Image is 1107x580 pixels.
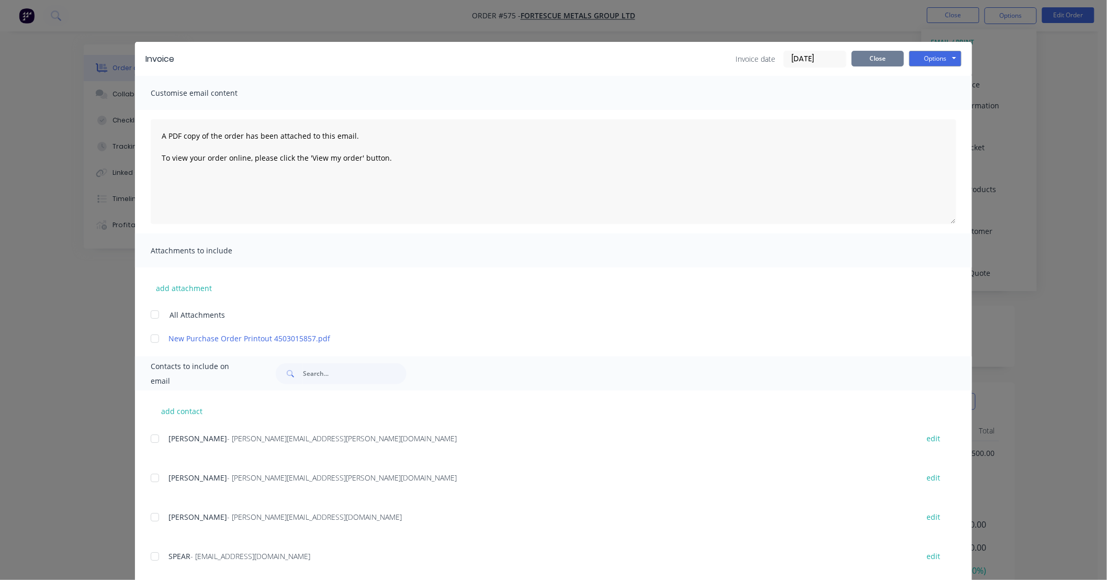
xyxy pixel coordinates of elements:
button: add contact [151,403,213,419]
button: Close [852,51,904,66]
button: Options [909,51,962,66]
span: [PERSON_NAME] [168,512,227,522]
span: - [PERSON_NAME][EMAIL_ADDRESS][PERSON_NAME][DOMAIN_NAME] [227,433,457,443]
span: [PERSON_NAME] [168,473,227,483]
span: - [PERSON_NAME][EMAIL_ADDRESS][PERSON_NAME][DOMAIN_NAME] [227,473,457,483]
span: Contacts to include on email [151,359,250,388]
span: All Attachments [170,309,225,320]
span: [PERSON_NAME] [168,433,227,443]
button: edit [920,549,946,563]
span: Attachments to include [151,243,266,258]
button: edit [920,471,946,485]
input: Search... [303,363,406,384]
button: edit [920,431,946,445]
button: edit [920,510,946,524]
button: add attachment [151,280,217,296]
div: Invoice [145,53,174,65]
a: New Purchase Order Printout 4503015857.pdf [168,333,908,344]
textarea: A PDF copy of the order has been attached to this email. To view your order online, please click ... [151,119,956,224]
span: SPEAR [168,551,190,561]
span: Invoice date [736,53,775,64]
span: Customise email content [151,86,266,101]
span: - [PERSON_NAME][EMAIL_ADDRESS][DOMAIN_NAME] [227,512,402,522]
span: - [EMAIL_ADDRESS][DOMAIN_NAME] [190,551,310,561]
